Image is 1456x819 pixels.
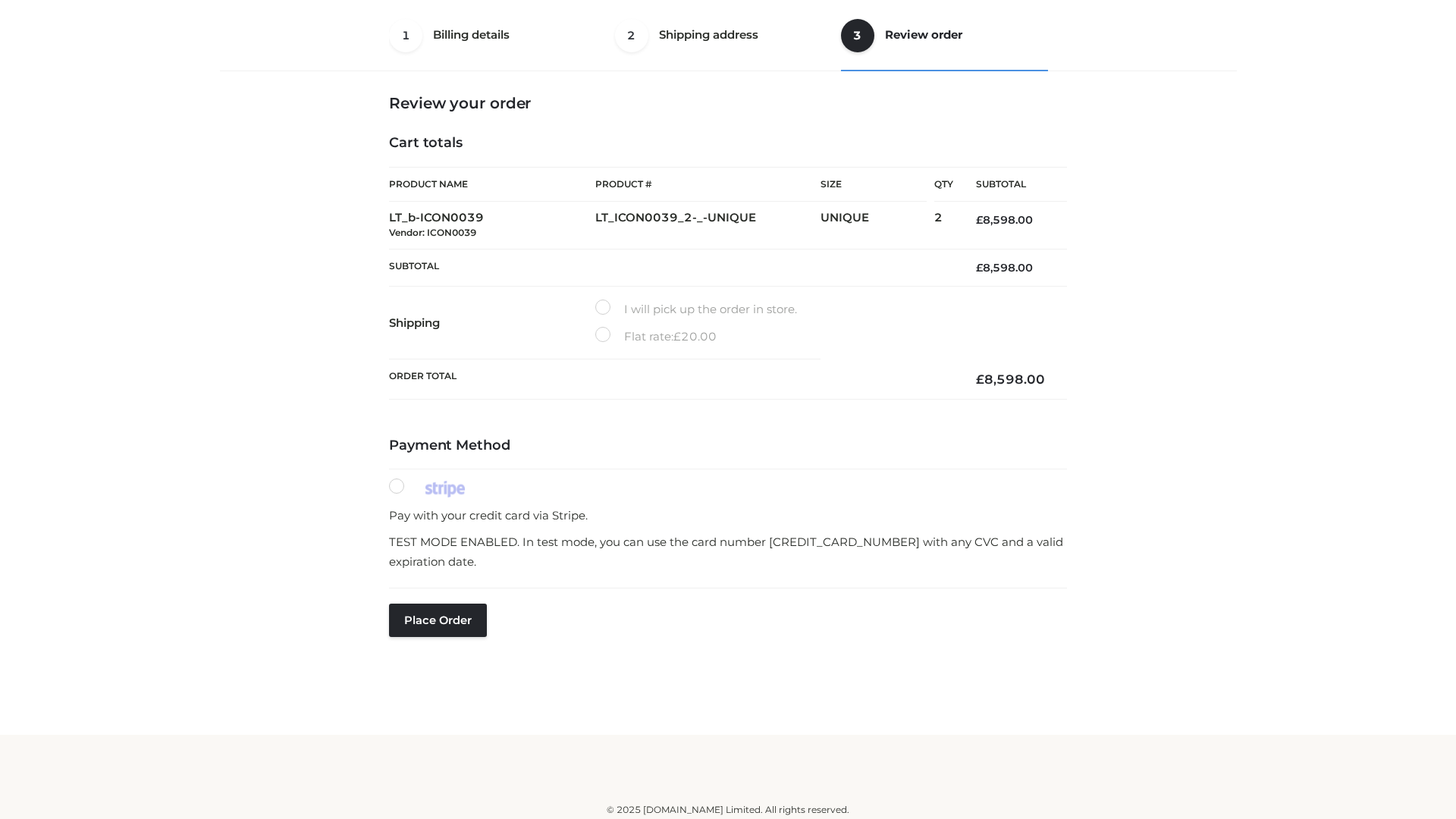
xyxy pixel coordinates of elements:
[595,300,797,319] label: I will pick up the order in store.
[673,329,717,344] bdi: 20.00
[595,327,717,347] label: Flat rate:
[389,135,1067,152] h4: Cart totals
[389,359,953,400] th: Order Total
[673,329,681,344] span: £
[821,202,934,249] td: UNIQUE
[976,213,983,227] span: £
[389,287,595,359] th: Shipping
[389,202,595,249] td: LT_b-ICON0039
[821,168,927,202] th: Size
[389,532,1067,571] p: TEST MODE ENABLED. In test mode, you can use the card number [CREDIT_CARD_NUMBER] with any CVC an...
[389,94,1067,112] h3: Review your order
[389,249,953,286] th: Subtotal
[976,213,1033,227] bdi: 8,598.00
[976,261,983,275] span: £
[595,202,821,249] td: LT_ICON0039_2-_-UNIQUE
[225,802,1231,817] div: © 2025 [DOMAIN_NAME] Limited. All rights reserved.
[595,167,821,202] th: Product #
[976,372,1045,387] bdi: 8,598.00
[389,438,1067,454] h4: Payment Method
[976,261,1033,275] bdi: 8,598.00
[389,227,476,238] small: Vendor: ICON0039
[934,202,953,249] td: 2
[953,168,1067,202] th: Subtotal
[976,372,984,387] span: £
[389,604,487,637] button: Place order
[389,167,595,202] th: Product Name
[389,506,1067,526] p: Pay with your credit card via Stripe.
[934,167,953,202] th: Qty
